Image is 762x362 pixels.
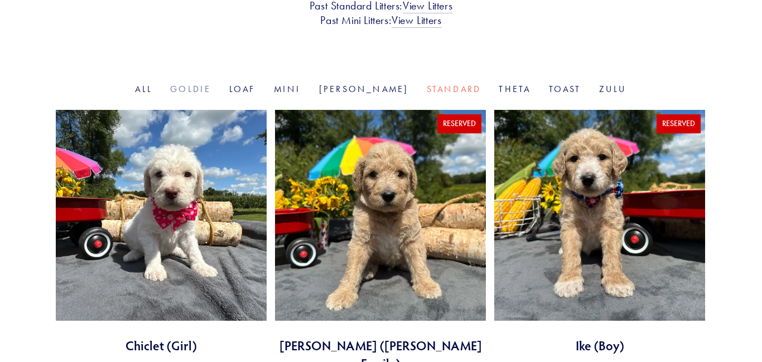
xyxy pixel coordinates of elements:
[499,84,530,94] a: Theta
[319,84,409,94] a: [PERSON_NAME]
[599,84,627,94] a: Zulu
[549,84,581,94] a: Toast
[229,84,256,94] a: Loaf
[274,84,301,94] a: Mini
[135,84,152,94] a: All
[170,84,211,94] a: Goldie
[392,13,441,28] a: View Litters
[427,84,481,94] a: Standard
